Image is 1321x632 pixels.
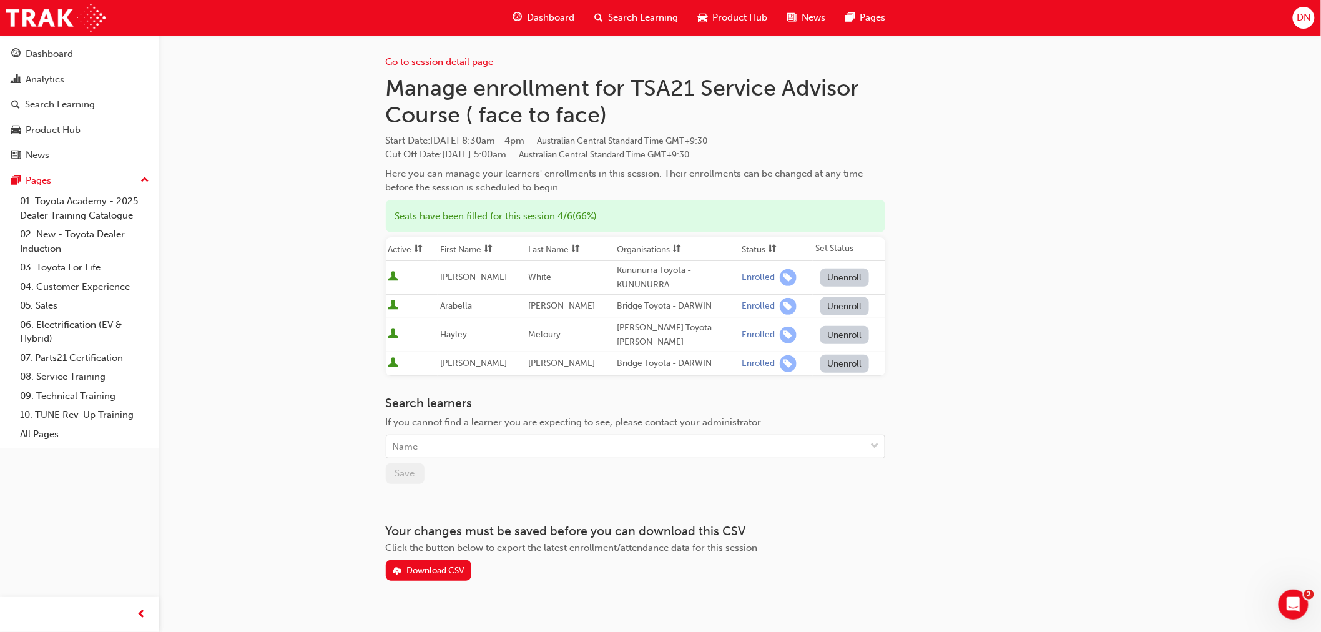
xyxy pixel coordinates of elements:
[1293,7,1315,29] button: DN
[820,326,869,344] button: Unenroll
[5,169,154,192] button: Pages
[802,11,826,25] span: News
[484,244,493,255] span: sorting-icon
[25,97,95,112] div: Search Learning
[388,271,399,284] span: User is active
[1297,11,1310,25] span: DN
[440,329,467,340] span: Hayley
[386,237,438,261] th: Toggle SortBy
[742,358,775,370] div: Enrolled
[11,49,21,60] span: guage-icon
[780,327,797,343] span: learningRecordVerb_ENROLL-icon
[15,315,154,348] a: 06. Electrification (EV & Hybrid)
[1279,590,1309,620] iframe: Intercom live chat
[503,5,585,31] a: guage-iconDashboard
[820,355,869,373] button: Unenroll
[388,300,399,312] span: User is active
[1304,590,1314,600] span: 2
[15,192,154,225] a: 01. Toyota Academy - 2025 Dealer Training Catalogue
[529,272,552,282] span: White
[768,244,777,255] span: sorting-icon
[15,277,154,297] a: 04. Customer Experience
[609,11,679,25] span: Search Learning
[526,237,615,261] th: Toggle SortBy
[617,264,737,292] div: Kununurra Toyota - KUNUNURRA
[395,468,415,479] span: Save
[528,11,575,25] span: Dashboard
[15,258,154,277] a: 03. Toyota For Life
[15,367,154,387] a: 08. Service Training
[386,396,885,410] h3: Search learners
[699,10,708,26] span: car-icon
[739,237,813,261] th: Toggle SortBy
[15,387,154,406] a: 09. Technical Training
[529,358,596,368] span: [PERSON_NAME]
[386,134,885,148] span: Start Date :
[5,144,154,167] a: News
[713,11,768,25] span: Product Hub
[26,123,81,137] div: Product Hub
[617,299,737,314] div: Bridge Toyota - DARWIN
[15,348,154,368] a: 07. Parts21 Certification
[846,10,855,26] span: pages-icon
[529,300,596,311] span: [PERSON_NAME]
[689,5,778,31] a: car-iconProduct Hub
[438,237,526,261] th: Toggle SortBy
[813,237,885,261] th: Set Status
[11,74,21,86] span: chart-icon
[6,4,106,32] img: Trak
[871,438,880,455] span: down-icon
[614,237,739,261] th: Toggle SortBy
[393,566,401,577] span: download-icon
[440,300,472,311] span: Arabella
[388,328,399,341] span: User is active
[820,269,869,287] button: Unenroll
[15,405,154,425] a: 10. TUNE Rev-Up Training
[431,135,708,146] span: [DATE] 8:30am - 4pm
[820,297,869,315] button: Unenroll
[5,42,154,66] a: Dashboard
[386,74,885,129] h1: Manage enrollment for TSA21 Service Advisor Course ( face to face)
[513,10,523,26] span: guage-icon
[11,175,21,187] span: pages-icon
[15,296,154,315] a: 05. Sales
[860,11,886,25] span: Pages
[440,272,507,282] span: [PERSON_NAME]
[672,244,681,255] span: sorting-icon
[742,272,775,284] div: Enrolled
[572,244,581,255] span: sorting-icon
[388,357,399,370] span: User is active
[617,357,737,371] div: Bridge Toyota - DARWIN
[5,40,154,169] button: DashboardAnalyticsSearch LearningProduct HubNews
[5,119,154,142] a: Product Hub
[406,565,464,576] div: Download CSV
[386,463,425,484] button: Save
[386,167,885,195] div: Here you can manage your learners' enrollments in this session. Their enrollments can be changed ...
[386,200,885,233] div: Seats have been filled for this session : 4 / 6 ( 66% )
[15,225,154,258] a: 02. New - Toyota Dealer Induction
[26,47,73,61] div: Dashboard
[519,149,690,160] span: Australian Central Standard Time GMT+9:30
[780,298,797,315] span: learningRecordVerb_ENROLL-icon
[26,72,64,87] div: Analytics
[617,321,737,349] div: [PERSON_NAME] Toyota - [PERSON_NAME]
[26,174,51,188] div: Pages
[386,149,690,160] span: Cut Off Date : [DATE] 5:00am
[11,150,21,161] span: news-icon
[415,244,423,255] span: sorting-icon
[386,56,494,67] a: Go to session detail page
[15,425,154,444] a: All Pages
[5,93,154,116] a: Search Learning
[386,417,764,428] span: If you cannot find a learner you are expecting to see, please contact your administrator.
[742,300,775,312] div: Enrolled
[386,560,472,581] button: Download CSV
[11,125,21,136] span: car-icon
[780,355,797,372] span: learningRecordVerb_ENROLL-icon
[788,10,797,26] span: news-icon
[585,5,689,31] a: search-iconSearch Learning
[780,269,797,286] span: learningRecordVerb_ENROLL-icon
[440,358,507,368] span: [PERSON_NAME]
[386,542,758,553] span: Click the button below to export the latest enrollment/attendance data for this session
